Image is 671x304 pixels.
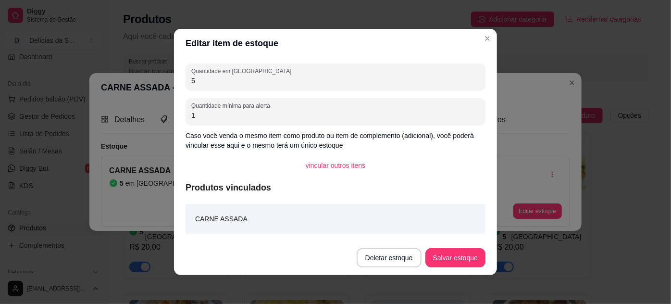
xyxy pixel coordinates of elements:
label: Quantidade em [GEOGRAPHIC_DATA] [191,67,295,75]
button: Close [480,31,495,46]
article: Produtos vinculados [186,181,485,194]
header: Editar item de estoque [174,29,497,58]
article: CARNE ASSADA [195,214,248,224]
label: Quantidade mínima para alerta [191,101,273,110]
p: Caso você venda o mesmo item como produto ou item de complemento (adicional), você poderá vincula... [186,131,485,150]
input: Quantidade em estoque [191,76,480,86]
button: Salvar estoque [425,248,485,267]
button: Deletar estoque [357,248,422,267]
button: vincular outros itens [298,156,373,175]
input: Quantidade mínima para alerta [191,111,480,120]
